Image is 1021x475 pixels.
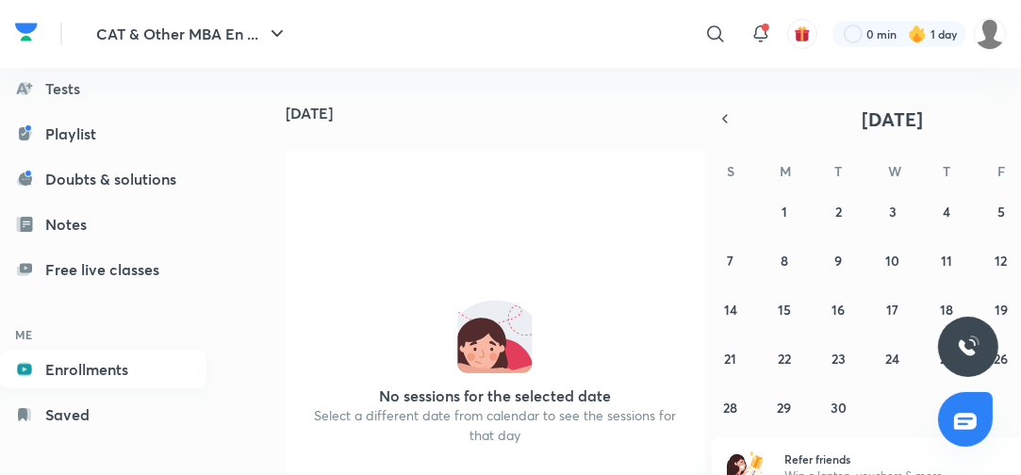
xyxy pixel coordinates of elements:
a: Company Logo [15,18,38,51]
abbr: September 12, 2025 [995,252,1007,270]
button: September 14, 2025 [716,294,746,324]
button: September 3, 2025 [878,196,908,226]
button: September 10, 2025 [878,245,908,275]
abbr: September 5, 2025 [997,203,1005,221]
button: September 30, 2025 [824,392,854,422]
img: ttu [957,336,980,358]
abbr: September 16, 2025 [832,301,846,319]
button: September 19, 2025 [986,294,1016,324]
abbr: September 14, 2025 [724,301,737,319]
button: September 8, 2025 [769,245,799,275]
button: September 15, 2025 [769,294,799,324]
abbr: September 9, 2025 [835,252,843,270]
button: September 12, 2025 [986,245,1016,275]
abbr: September 10, 2025 [885,252,899,270]
abbr: September 29, 2025 [778,399,792,417]
abbr: September 1, 2025 [782,203,787,221]
abbr: Thursday [943,162,950,180]
button: September 25, 2025 [931,343,962,373]
button: avatar [787,19,817,49]
abbr: September 15, 2025 [778,301,791,319]
span: [DATE] [863,106,924,132]
abbr: September 17, 2025 [886,301,898,319]
button: September 11, 2025 [931,245,962,275]
abbr: September 23, 2025 [832,350,846,368]
img: avatar [794,25,811,42]
abbr: Monday [780,162,791,180]
button: September 16, 2025 [824,294,854,324]
h4: [DATE] [286,106,720,121]
button: September 21, 2025 [716,343,746,373]
img: Company Logo [15,18,38,46]
button: September 26, 2025 [986,343,1016,373]
button: September 22, 2025 [769,343,799,373]
img: Srinjoy Niyogi [974,18,1006,50]
button: September 4, 2025 [931,196,962,226]
abbr: September 30, 2025 [831,399,847,417]
abbr: September 11, 2025 [941,252,952,270]
abbr: September 3, 2025 [889,203,897,221]
button: September 23, 2025 [824,343,854,373]
abbr: September 24, 2025 [885,350,899,368]
button: September 1, 2025 [769,196,799,226]
abbr: Wednesday [888,162,901,180]
button: September 24, 2025 [878,343,908,373]
abbr: Friday [997,162,1005,180]
button: September 7, 2025 [716,245,746,275]
abbr: September 4, 2025 [943,203,950,221]
abbr: September 7, 2025 [727,252,733,270]
img: No events [457,298,533,373]
abbr: September 19, 2025 [995,301,1008,319]
img: streak [908,25,927,43]
abbr: September 8, 2025 [781,252,788,270]
button: September 2, 2025 [824,196,854,226]
abbr: September 18, 2025 [940,301,953,319]
abbr: September 28, 2025 [723,399,737,417]
abbr: Tuesday [835,162,843,180]
abbr: September 25, 2025 [940,350,954,368]
abbr: September 22, 2025 [778,350,791,368]
abbr: Sunday [727,162,734,180]
p: Select a different date from calendar to see the sessions for that day [308,405,683,445]
abbr: September 2, 2025 [835,203,842,221]
button: September 17, 2025 [878,294,908,324]
button: September 5, 2025 [986,196,1016,226]
button: September 28, 2025 [716,392,746,422]
h6: Refer friends [784,450,1016,467]
abbr: September 26, 2025 [994,350,1008,368]
button: September 9, 2025 [824,245,854,275]
button: September 18, 2025 [931,294,962,324]
h4: No sessions for the selected date [379,388,611,403]
button: CAT & Other MBA En ... [85,15,300,53]
button: September 29, 2025 [769,392,799,422]
abbr: September 21, 2025 [724,350,736,368]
